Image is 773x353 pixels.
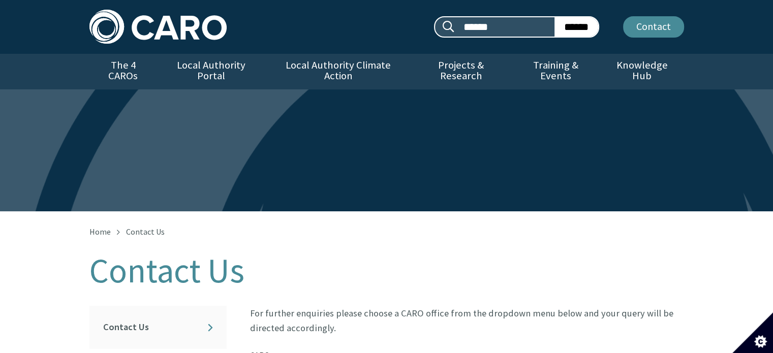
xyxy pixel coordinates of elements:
[157,54,266,89] a: Local Authority Portal
[266,54,411,89] a: Local Authority Climate Action
[89,10,227,44] img: Caro logo
[89,54,157,89] a: The 4 CAROs
[250,306,684,336] p: For further enquiries please choose a CARO office from the dropdown menu below and your query wil...
[126,227,165,237] span: Contact Us
[623,16,684,38] a: Contact
[732,312,773,353] button: Set cookie preferences
[89,252,684,290] h1: Contact Us
[511,54,600,89] a: Training & Events
[89,227,111,237] a: Home
[102,315,214,339] a: Contact Us
[411,54,511,89] a: Projects & Research
[600,54,684,89] a: Knowledge Hub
